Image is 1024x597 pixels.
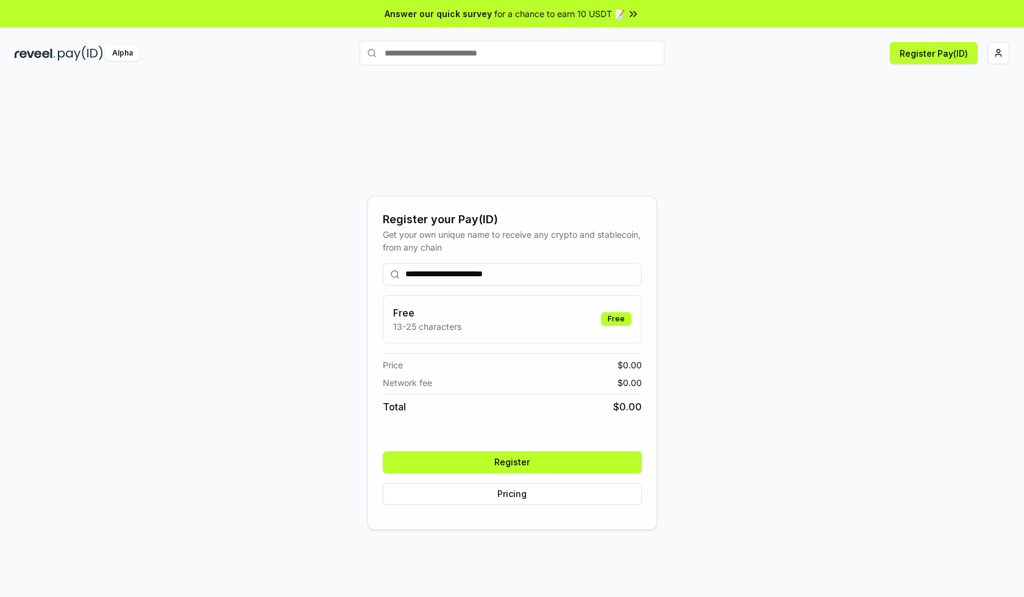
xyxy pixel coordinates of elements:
span: Network fee [383,376,432,389]
img: pay_id [58,46,103,61]
div: Alpha [105,46,140,61]
h3: Free [393,306,461,320]
div: Get your own unique name to receive any crypto and stablecoin, from any chain [383,228,642,254]
span: Answer our quick survey [385,7,492,20]
img: reveel_dark [15,46,55,61]
span: $ 0.00 [617,376,642,389]
button: Pricing [383,483,642,505]
p: 13-25 characters [393,320,461,333]
div: Free [601,312,631,326]
span: Price [383,359,403,371]
span: $ 0.00 [617,359,642,371]
button: Register Pay(ID) [890,42,978,64]
span: for a chance to earn 10 USDT 📝 [494,7,625,20]
button: Register [383,451,642,473]
span: $ 0.00 [613,399,642,414]
div: Register your Pay(ID) [383,211,642,228]
span: Total [383,399,406,414]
